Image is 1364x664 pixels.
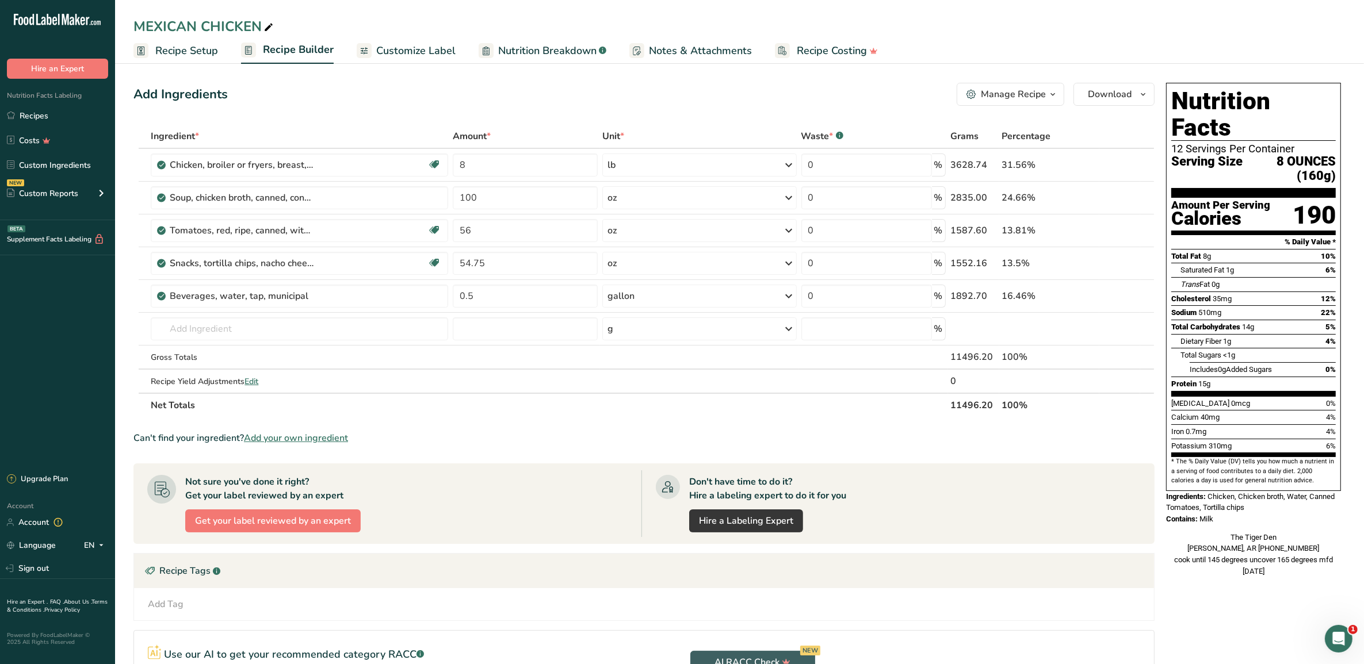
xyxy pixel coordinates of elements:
div: MEXICAN CHICKEN [133,16,276,37]
iframe: Intercom live chat [1325,625,1352,653]
span: Sodium [1171,308,1197,317]
span: 0mcg [1231,399,1250,408]
span: 22% [1321,308,1336,317]
div: gallon [608,289,635,303]
div: Recipe Yield Adjustments [151,375,448,387]
div: 31.56% [1002,158,1097,172]
div: 3628.74 [950,158,996,172]
span: <1g [1223,351,1235,359]
span: Contains: [1166,515,1198,523]
a: Hire an Expert . [7,598,48,606]
span: 10% [1321,252,1336,260]
span: Recipe Setup [155,43,218,59]
div: g [608,322,613,336]
div: 1892.70 [950,289,996,303]
span: Customize Label [376,43,456,59]
span: Cholesterol [1171,294,1211,303]
a: Terms & Conditions . [7,598,108,614]
span: Fat [1180,280,1210,289]
span: 0% [1326,399,1336,408]
span: 6% [1325,266,1336,274]
div: Powered By FoodLabelMaker © 2025 All Rights Reserved [7,632,108,646]
span: 310mg [1209,442,1232,450]
span: Protein [1171,379,1197,388]
span: Milk [1199,515,1213,523]
span: 12% [1321,294,1336,303]
span: 40mg [1201,413,1220,421]
a: Hire a Labeling Expert [689,509,803,532]
div: 13.81% [1002,224,1097,237]
th: 100% [999,393,1099,417]
span: Notes & Attachments [649,43,752,59]
span: 4% [1326,413,1336,421]
section: * The % Daily Value (DV) tells you how much a nutrient in a serving of food contributes to a dail... [1171,457,1336,485]
div: Soup, chicken broth, canned, condensed [170,191,314,205]
span: Add your own ingredient [244,431,348,445]
div: Manage Recipe [981,87,1046,101]
div: Add Ingredients [133,85,228,104]
span: Calcium [1171,413,1199,421]
span: 8g [1203,252,1211,260]
span: 0g [1212,280,1220,289]
div: Calories [1171,210,1270,227]
span: Nutrition Breakdown [498,43,597,59]
div: NEW [7,179,24,186]
p: Use our AI to get your recommended category RACC [164,647,424,662]
div: NEW [800,646,820,655]
input: Add Ingredient [151,317,448,340]
div: 190 [1293,200,1336,231]
div: Recipe Tags [134,554,1154,588]
a: Recipe Costing [775,38,878,64]
div: Amount Per Serving [1171,200,1270,211]
span: Amount [453,129,491,143]
div: 13.5% [1002,256,1097,270]
span: 4% [1326,427,1336,436]
div: oz [608,256,617,270]
span: Recipe Costing [797,43,867,59]
span: 0.7mg [1186,427,1206,436]
div: lb [608,158,616,172]
span: Ingredient [151,129,199,143]
span: 1g [1223,337,1231,346]
span: 8 OUNCES (160g) [1243,155,1336,183]
span: Download [1088,87,1132,101]
button: Manage Recipe [957,83,1064,106]
div: 0 [950,374,996,388]
span: Saturated Fat [1180,266,1224,274]
div: Can't find your ingredient? [133,431,1155,445]
span: Edit [244,376,258,387]
div: 12 Servings Per Container [1171,143,1336,155]
div: 11496.20 [950,350,996,364]
div: BETA [7,225,25,232]
a: FAQ . [50,598,64,606]
span: Total Carbohydrates [1171,323,1240,331]
span: 6% [1326,442,1336,450]
span: Dietary Fiber [1180,337,1221,346]
div: 100% [1002,350,1097,364]
a: Recipe Builder [241,37,334,64]
span: Total Fat [1171,252,1201,260]
a: Language [7,535,56,555]
div: 24.66% [1002,191,1097,205]
div: 16.46% [1002,289,1097,303]
span: 510mg [1198,308,1221,317]
span: 1g [1226,266,1234,274]
div: Waste [801,129,843,143]
div: Upgrade Plan [7,474,68,485]
div: The Tiger Den [PERSON_NAME], AR [PHONE_NUMBER] cook until 145 degrees uncover 165 degrees mfd [DATE] [1166,532,1341,577]
span: Total Sugars [1180,351,1221,359]
div: 2835.00 [950,191,996,205]
span: 15g [1198,379,1210,388]
div: Gross Totals [151,351,448,363]
span: Unit [602,129,624,143]
span: Includes Added Sugars [1190,365,1272,374]
a: Notes & Attachments [629,38,752,64]
div: 1552.16 [950,256,996,270]
div: Not sure you've done it right? Get your label reviewed by an expert [185,475,343,502]
div: oz [608,191,617,205]
button: Hire an Expert [7,59,108,79]
span: Percentage [1002,129,1050,143]
span: 0% [1325,365,1336,374]
div: Chicken, broiler or fryers, breast, skinless, boneless, meat only, raw [170,158,314,172]
div: 1587.60 [950,224,996,237]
